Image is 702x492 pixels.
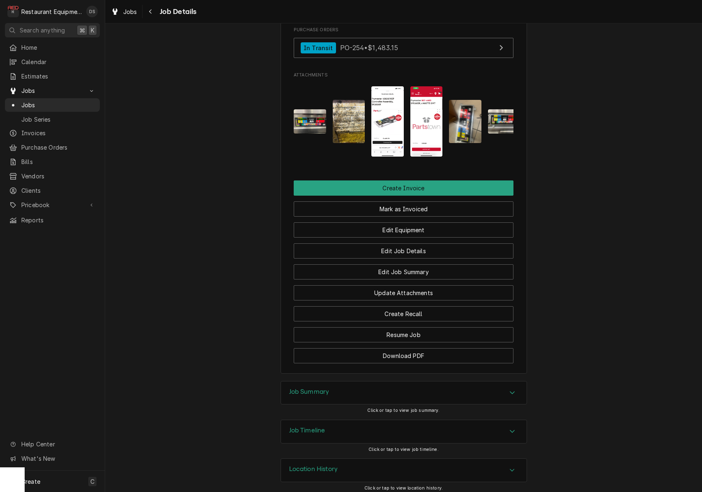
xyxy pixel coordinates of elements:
[289,388,329,396] h3: Job Summary
[289,465,338,473] h3: Location History
[5,198,100,212] a: Go to Pricebook
[294,180,513,196] div: Button Group Row
[5,126,100,140] a: Invoices
[7,6,19,17] div: Restaurant Equipment Diagnostics's Avatar
[294,300,513,321] div: Button Group Row
[294,222,513,238] button: Edit Equipment
[86,6,98,17] div: DS
[294,348,513,363] button: Download PDF
[5,84,100,97] a: Go to Jobs
[281,420,527,443] div: Accordion Header
[21,216,96,224] span: Reports
[86,6,98,17] div: Derek Stewart's Avatar
[281,458,527,482] div: Location History
[90,477,94,486] span: C
[294,180,513,363] div: Button Group
[5,141,100,154] a: Purchase Orders
[294,259,513,279] div: Button Group Row
[5,213,100,227] a: Reports
[5,98,100,112] a: Jobs
[5,23,100,37] button: Search anything⌘K
[294,80,513,163] span: Attachments
[21,201,83,209] span: Pricebook
[449,100,481,143] img: 5VJ0EgksTV2SL487L5lv
[21,454,95,463] span: What's New
[488,109,520,134] img: Om0TdgBSKiPczvRLmwCO
[21,157,96,166] span: Bills
[5,113,100,126] a: Job Series
[294,327,513,342] button: Resume Job
[281,420,527,443] button: Accordion Details Expand Trigger
[294,217,513,238] div: Button Group Row
[21,58,96,66] span: Calendar
[5,55,100,69] a: Calendar
[5,169,100,183] a: Vendors
[368,447,438,452] span: Click or tap to view job timeline.
[281,459,527,482] button: Accordion Details Expand Trigger
[371,86,404,156] img: 2xZncmidR7q3mYNJkvXX
[294,264,513,279] button: Edit Job Summary
[5,452,100,465] a: Go to What's New
[21,143,96,152] span: Purchase Orders
[5,184,100,197] a: Clients
[294,238,513,259] div: Button Group Row
[21,440,95,448] span: Help Center
[5,41,100,54] a: Home
[294,279,513,300] div: Button Group Row
[281,381,527,404] button: Accordion Details Expand Trigger
[5,155,100,169] a: Bills
[21,115,96,124] span: Job Series
[294,72,513,79] span: Attachments
[21,86,83,95] span: Jobs
[294,180,513,196] button: Create Invoice
[5,437,100,451] a: Go to Help Center
[364,485,443,491] span: Click or tap to view location history.
[21,172,96,180] span: Vendors
[281,420,527,443] div: Job Timeline
[21,129,96,137] span: Invoices
[294,342,513,363] div: Button Group Row
[281,381,527,405] div: Job Summary
[294,38,513,58] a: View Purchase Order
[294,27,513,33] span: Purchase Orders
[294,72,513,163] div: Attachments
[5,69,100,83] a: Estimates
[21,7,82,16] div: Restaurant Equipment Diagnostics
[21,101,96,109] span: Jobs
[281,381,527,404] div: Accordion Header
[21,72,96,81] span: Estimates
[289,427,325,434] h3: Job Timeline
[281,459,527,482] div: Accordion Header
[294,196,513,217] div: Button Group Row
[294,27,513,62] div: Purchase Orders
[20,26,65,35] span: Search anything
[157,6,197,17] span: Job Details
[301,42,336,53] div: In Transit
[294,243,513,259] button: Edit Job Details
[7,6,19,17] div: R
[21,43,96,52] span: Home
[333,100,365,143] img: xku0zEXnRKDjmg3cMqOS
[21,478,40,485] span: Create
[91,26,94,35] span: K
[294,285,513,300] button: Update Attachments
[123,7,137,16] span: Jobs
[367,408,440,413] span: Click or tap to view job summary.
[410,86,443,156] img: IvuIty6Rc2xJMxV1wohG
[108,5,140,18] a: Jobs
[294,201,513,217] button: Mark as Invoiced
[294,321,513,342] div: Button Group Row
[79,26,85,35] span: ⌘
[294,306,513,321] button: Create Recall
[340,44,398,52] span: PO-254 • $1,483.15
[144,5,157,18] button: Navigate back
[294,109,326,134] img: IBI1BtQIeiakROvdNa8g
[21,186,96,195] span: Clients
